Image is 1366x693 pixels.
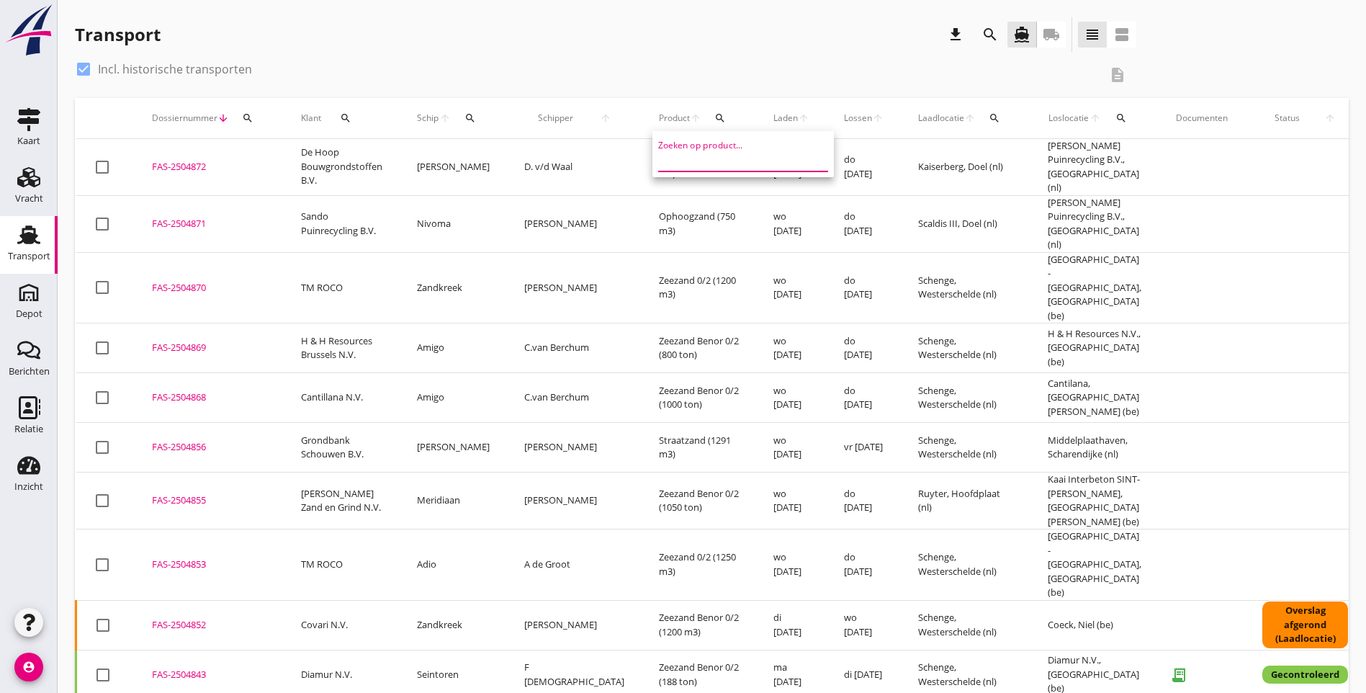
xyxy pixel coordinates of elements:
span: Lossen [844,112,872,125]
div: FAS-2504856 [152,440,266,455]
td: Zandkreek [400,252,507,323]
td: [PERSON_NAME] Puinrecycling B.V., [GEOGRAPHIC_DATA] (nl) [1030,139,1159,196]
td: [PERSON_NAME] [507,473,642,529]
td: Middelplaathaven, Scharendijke (nl) [1030,423,1159,473]
td: Schenge, Westerschelde (nl) [901,323,1030,373]
td: wo [DATE] [756,373,827,423]
i: receipt_long [1164,661,1193,689]
td: C.van Berchum [507,373,642,423]
div: FAS-2504870 [152,281,266,295]
div: Klant [301,101,382,135]
i: arrow_upward [1089,112,1102,124]
i: arrow_upward [690,112,701,124]
td: Ophoogzand (800 m3) [642,139,756,196]
td: Ophoogzand (750 m3) [642,195,756,252]
i: search [464,112,476,124]
td: TM ROCO [284,252,400,323]
td: [GEOGRAPHIC_DATA] - [GEOGRAPHIC_DATA], [GEOGRAPHIC_DATA] (be) [1030,529,1159,601]
i: search [242,112,253,124]
div: Transport [75,23,161,46]
div: FAS-2504855 [152,493,266,508]
div: Documenten [1176,112,1228,125]
div: FAS-2504852 [152,618,266,632]
td: Adio [400,529,507,601]
td: Zeezand Benor 0/2 (1200 m3) [642,600,756,650]
i: search [1115,112,1127,124]
span: Product [659,112,690,125]
i: search [340,112,351,124]
td: TM ROCO [284,529,400,601]
div: Transport [8,251,50,261]
i: directions_boat [1013,26,1030,43]
i: arrow_upward [586,112,624,124]
td: Sando Puinrecycling B.V. [284,195,400,252]
div: Relatie [14,424,43,434]
td: Schenge, Westerschelde (nl) [901,423,1030,473]
td: Zeezand Benor 0/2 (1050 ton) [642,473,756,529]
img: logo-small.a267ee39.svg [3,4,55,57]
td: [PERSON_NAME] [400,423,507,473]
td: [PERSON_NAME] [507,195,642,252]
i: search [714,112,726,124]
td: Straatzand (1291 m3) [642,423,756,473]
i: local_shipping [1043,26,1060,43]
td: Covari N.V. [284,600,400,650]
div: Depot [16,309,42,318]
td: Cantilana, [GEOGRAPHIC_DATA][PERSON_NAME] (be) [1030,373,1159,423]
td: [PERSON_NAME] [507,600,642,650]
td: Zeezand 0/2 (1200 m3) [642,252,756,323]
td: wo [DATE] [756,529,827,601]
td: C.van Berchum [507,323,642,373]
td: do [DATE] [827,473,901,529]
td: A de Groot [507,529,642,601]
td: Scaldis III, Doel (nl) [901,195,1030,252]
td: do [DATE] [827,529,901,601]
div: Berichten [9,367,50,376]
i: arrow_upward [964,112,976,124]
label: Incl. historische transporten [98,62,252,76]
td: do [DATE] [827,323,901,373]
td: Zeezand Benor 0/2 (1000 ton) [642,373,756,423]
div: FAS-2504868 [152,390,266,405]
td: do [DATE] [827,139,901,196]
i: arrow_upward [872,112,884,124]
td: H & H Resources Brussels N.V. [284,323,400,373]
td: Zeezand 0/2 (1250 m3) [642,529,756,601]
td: wo [DATE] [756,323,827,373]
td: [PERSON_NAME] Puinrecycling B.V., [GEOGRAPHIC_DATA] (nl) [1030,195,1159,252]
span: Laden [773,112,798,125]
div: Kaart [17,136,40,146]
td: Cantillana N.V. [284,373,400,423]
i: arrow_upward [798,112,809,124]
td: Schenge, Westerschelde (nl) [901,600,1030,650]
td: [PERSON_NAME] [400,139,507,196]
td: Zandkreek [400,600,507,650]
span: Dossiernummer [152,112,217,125]
td: [GEOGRAPHIC_DATA] - [GEOGRAPHIC_DATA], [GEOGRAPHIC_DATA] (be) [1030,252,1159,323]
td: do [DATE] [827,195,901,252]
td: [PERSON_NAME] [507,252,642,323]
i: search [981,26,999,43]
td: di [DATE] [756,600,827,650]
td: [PERSON_NAME] Zand en Grind N.V. [284,473,400,529]
span: Loslocatie [1048,112,1089,125]
td: wo [DATE] [756,195,827,252]
td: Zeezand Benor 0/2 (800 ton) [642,323,756,373]
td: wo [DATE] [756,423,827,473]
td: H & H Resources N.V., [GEOGRAPHIC_DATA] (be) [1030,323,1159,373]
div: FAS-2504853 [152,558,266,572]
i: arrow_upward [439,112,451,124]
span: Laadlocatie [918,112,964,125]
td: D. v/d Waal [507,139,642,196]
i: view_headline [1084,26,1101,43]
td: do [DATE] [827,373,901,423]
span: Schip [417,112,439,125]
td: Nivoma [400,195,507,252]
td: do [DATE] [827,252,901,323]
td: Schenge, Westerschelde (nl) [901,373,1030,423]
i: view_agenda [1113,26,1131,43]
td: Kaiserberg, Doel (nl) [901,139,1030,196]
td: Schenge, Westerschelde (nl) [901,252,1030,323]
i: arrow_downward [217,112,229,124]
td: Coeck, Niel (be) [1030,600,1159,650]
